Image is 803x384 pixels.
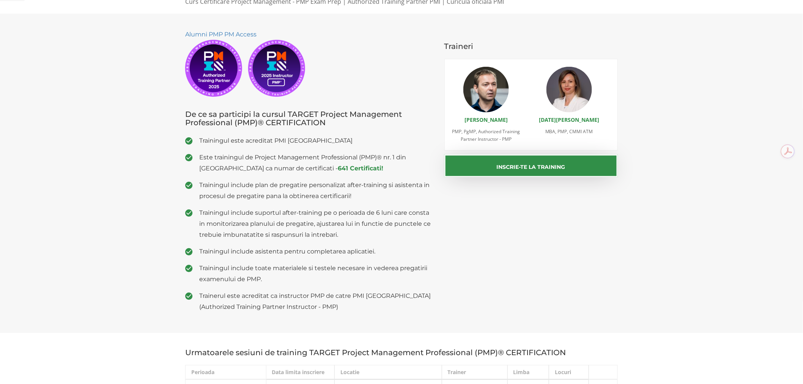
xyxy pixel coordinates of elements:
span: Trainerul este acreditat ca instructor PMP de catre PMI [GEOGRAPHIC_DATA] (Authorized Training Pa... [199,290,433,312]
button: Inscrie-te la training [444,154,618,177]
span: PMP, PgMP, Authorized Training Partner Instructor - PMP [452,128,520,142]
span: Este trainingul de Project Management Professional (PMP)® nr. 1 din [GEOGRAPHIC_DATA] ca numar de... [199,152,433,174]
span: Trainingul include asistenta pentru completarea aplicatiei. [199,246,433,257]
span: MBA, PMP, CMMI ATM [545,128,593,135]
a: [PERSON_NAME] [464,116,508,123]
th: Limba [507,365,549,380]
th: Perioada [186,365,266,380]
th: Locatie [335,365,442,380]
th: Locuri [549,365,589,380]
h3: Urmatoarele sesiuni de training TARGET Project Management Professional (PMP)® CERTIFICATION [185,348,618,357]
th: Data limita inscriere [266,365,335,380]
span: Trainingul este acreditat PMI [GEOGRAPHIC_DATA] [199,135,433,146]
span: Trainingul include suportul after-training pe o perioada de 6 luni care consta in monitorizarea p... [199,207,433,240]
a: 641 Certificati! [338,165,383,172]
h3: De ce sa participi la cursul TARGET Project Management Professional (PMP)® CERTIFICATION [185,110,433,127]
a: [DATE][PERSON_NAME] [539,116,600,123]
a: Alumni PMP PM Access [185,31,257,38]
th: Trainer [442,365,507,380]
span: Trainingul include toate materialele si testele necesare in vederea pregatirii examenului de PMP. [199,263,433,285]
h3: Traineri [444,42,618,50]
span: Trainingul include plan de pregatire personalizat after-training si asistenta in procesul de preg... [199,179,433,201]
